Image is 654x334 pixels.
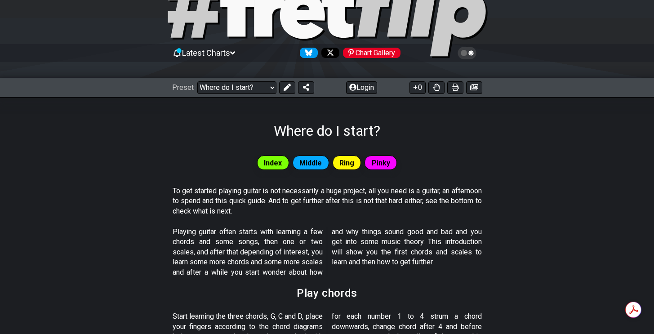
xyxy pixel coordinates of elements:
[173,227,482,277] p: Playing guitar often starts with learning a few chords and some songs, then one or two scales, an...
[172,83,194,92] span: Preset
[279,81,295,94] button: Edit Preset
[297,288,357,298] h2: Play chords
[264,156,282,169] span: Index
[173,186,482,216] p: To get started playing guitar is not necessarily a huge project, all you need is a guitar, an aft...
[339,48,400,58] a: #fretflip at Pinterest
[372,156,390,169] span: Pinky
[462,49,472,57] span: Toggle light / dark theme
[182,48,230,58] span: Latest Charts
[428,81,445,94] button: Toggle Dexterity for all fretkits
[197,81,276,94] select: Preset
[346,81,377,94] button: Login
[296,48,318,58] a: Follow #fretflip at Bluesky
[409,81,426,94] button: 0
[318,48,339,58] a: Follow #fretflip at X
[343,48,400,58] div: Chart Gallery
[447,81,463,94] button: Print
[298,81,314,94] button: Share Preset
[466,81,482,94] button: Create image
[299,156,322,169] span: Middle
[274,122,380,139] h1: Where do I start?
[339,156,354,169] span: Ring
